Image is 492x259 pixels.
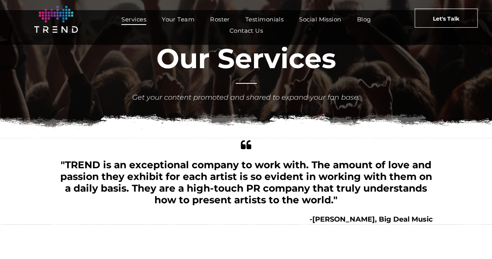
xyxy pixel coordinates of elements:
[415,9,478,28] a: Let's Talk
[156,42,336,75] font: Our Services
[291,14,349,25] a: Social Mission
[310,215,433,224] b: -[PERSON_NAME], Big Deal Music
[202,14,238,25] a: Roster
[34,6,78,33] img: logo
[349,14,379,25] a: Blog
[222,25,271,36] a: Contact Us
[131,92,361,103] div: Get your content promoted and shared to expand your fan base.
[60,159,432,206] span: "TREND is an exceptional company to work with. The amount of love and passion they exhibit for ea...
[154,14,202,25] a: Your Team
[352,169,492,259] iframe: Chat Widget
[433,9,459,28] span: Let's Talk
[114,14,154,25] a: Services
[238,14,291,25] a: Testimonials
